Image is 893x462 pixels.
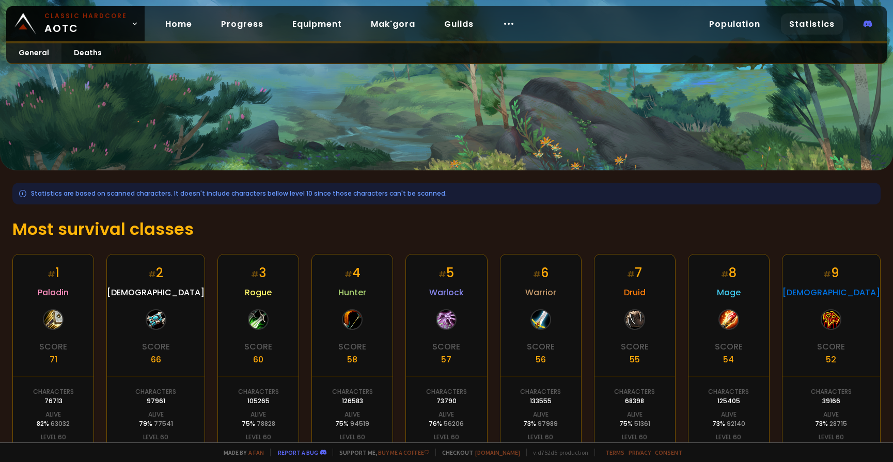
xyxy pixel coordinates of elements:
a: Home [157,13,200,35]
div: Alive [344,410,360,419]
div: 66 [151,353,161,366]
div: 105265 [247,396,270,406]
div: Characters [520,387,561,396]
a: a fan [248,449,264,456]
a: Buy me a coffee [378,449,429,456]
div: 7 [627,264,642,282]
div: 125405 [717,396,740,406]
div: 73 % [712,419,745,428]
div: 39166 [822,396,840,406]
div: Level 60 [622,433,647,442]
small: # [533,268,541,280]
div: 4 [344,264,361,282]
small: # [438,268,446,280]
a: Deaths [61,43,114,63]
span: 28715 [829,419,847,428]
small: # [721,268,729,280]
div: 133555 [530,396,552,406]
a: Progress [213,13,272,35]
div: Level 60 [246,433,271,442]
div: 126583 [342,396,363,406]
span: 77541 [154,419,173,428]
div: 71 [50,353,57,366]
span: 51361 [634,419,650,428]
span: 63032 [51,419,70,428]
div: 56 [536,353,546,366]
div: 54 [723,353,734,366]
div: Alive [627,410,643,419]
div: Score [621,340,649,353]
span: Paladin [38,286,69,299]
div: Characters [708,387,749,396]
div: Alive [823,410,839,419]
div: Alive [533,410,549,419]
div: Level 60 [340,433,365,442]
span: Hunter [338,286,366,299]
div: 2 [148,264,163,282]
a: [DOMAIN_NAME] [475,449,520,456]
a: Population [701,13,769,35]
a: Report a bug [278,449,318,456]
div: 3 [251,264,266,282]
div: Alive [45,410,61,419]
span: 94519 [350,419,369,428]
div: Characters [332,387,373,396]
div: Score [142,340,170,353]
div: 5 [438,264,454,282]
div: 9 [823,264,839,282]
small: # [823,268,831,280]
h1: Most survival classes [12,217,881,242]
div: Level 60 [819,433,844,442]
a: Consent [655,449,682,456]
div: 97961 [147,396,165,406]
div: 73790 [436,396,457,406]
div: Alive [148,410,164,419]
div: Statistics are based on scanned characters. It doesn't include characters bellow level 10 since t... [12,183,881,204]
div: Characters [811,387,852,396]
span: 56206 [444,419,464,428]
span: 92140 [727,419,745,428]
span: [DEMOGRAPHIC_DATA] [782,286,880,299]
small: # [251,268,259,280]
div: Characters [426,387,467,396]
small: # [48,268,55,280]
div: Level 60 [434,433,459,442]
div: Level 60 [716,433,741,442]
span: Druid [624,286,646,299]
span: Warlock [429,286,464,299]
div: Alive [438,410,454,419]
div: Characters [135,387,176,396]
a: General [6,43,61,63]
a: Statistics [781,13,843,35]
span: v. d752d5 - production [526,449,588,456]
div: Characters [238,387,279,396]
small: # [344,268,352,280]
a: Classic HardcoreAOTC [6,6,145,41]
div: 73 % [815,419,847,428]
span: AOTC [44,11,127,36]
span: Rogue [245,286,272,299]
div: Score [817,340,845,353]
small: Classic Hardcore [44,11,127,21]
div: Score [39,340,67,353]
div: Score [338,340,366,353]
small: # [627,268,635,280]
div: Alive [721,410,737,419]
div: 76713 [44,396,62,406]
div: Characters [614,387,655,396]
div: 75 % [335,419,369,428]
div: 52 [826,353,836,366]
div: 8 [721,264,737,282]
div: Score [244,340,272,353]
div: 76 % [429,419,464,428]
span: Warrior [525,286,556,299]
span: Checkout [435,449,520,456]
a: Terms [605,449,624,456]
div: 73 % [523,419,558,428]
span: Made by [217,449,264,456]
div: Level 60 [528,433,553,442]
a: Mak'gora [363,13,424,35]
span: [DEMOGRAPHIC_DATA] [107,286,205,299]
div: 82 % [37,419,70,428]
span: Support me, [333,449,429,456]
